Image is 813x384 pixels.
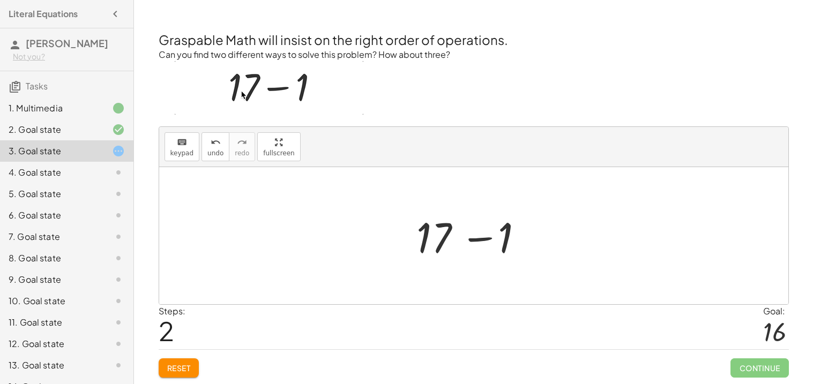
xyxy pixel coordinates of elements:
[112,166,125,179] i: Task not started.
[112,187,125,200] i: Task not started.
[9,166,95,179] div: 4. Goal state
[235,149,249,157] span: redo
[13,51,125,62] div: Not you?
[112,145,125,157] i: Task started.
[159,49,789,61] p: Can you find two different ways to solve this problem? How about three?
[9,102,95,115] div: 1. Multimedia
[9,123,95,136] div: 2. Goal state
[112,209,125,222] i: Task not started.
[9,337,95,350] div: 12. Goal state
[9,145,95,157] div: 3. Goal state
[165,132,200,161] button: keyboardkeypad
[170,149,194,157] span: keypad
[9,252,95,265] div: 8. Goal state
[9,209,95,222] div: 6. Goal state
[202,132,229,161] button: undoundo
[9,316,95,329] div: 11. Goal state
[159,358,199,378] button: Reset
[159,314,174,347] span: 2
[112,123,125,136] i: Task finished and correct.
[229,132,255,161] button: redoredo
[26,37,108,49] span: [PERSON_NAME]
[112,252,125,265] i: Task not started.
[763,305,789,318] div: Goal:
[159,305,185,317] label: Steps:
[112,359,125,372] i: Task not started.
[159,31,789,49] h2: Graspable Math will insist on the right order of operations.
[207,149,223,157] span: undo
[177,136,187,149] i: keyboard
[112,316,125,329] i: Task not started.
[112,337,125,350] i: Task not started.
[211,136,221,149] i: undo
[9,359,95,372] div: 13. Goal state
[112,273,125,286] i: Task not started.
[9,7,78,20] h4: Literal Equations
[9,295,95,307] div: 10. Goal state
[9,187,95,200] div: 5. Goal state
[26,80,48,92] span: Tasks
[237,136,247,149] i: redo
[167,363,191,373] span: Reset
[9,230,95,243] div: 7. Goal state
[112,102,125,115] i: Task finished.
[263,149,294,157] span: fullscreen
[112,295,125,307] i: Task not started.
[9,273,95,286] div: 9. Goal state
[112,230,125,243] i: Task not started.
[257,132,300,161] button: fullscreen
[175,61,363,115] img: c98fd760e6ed093c10ccf3c4ca28a3dcde0f4c7a2f3786375f60a510364f4df2.gif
